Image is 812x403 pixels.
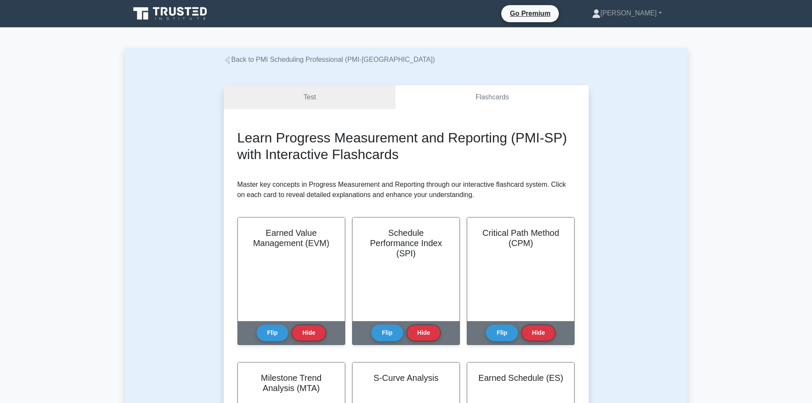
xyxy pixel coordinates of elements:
button: Hide [521,325,555,341]
button: Hide [292,325,326,341]
h2: S-Curve Analysis [363,373,449,383]
a: Flashcards [396,85,588,110]
h2: Milestone Trend Analysis (MTA) [248,373,335,393]
button: Flip [486,325,518,341]
p: Master key concepts in Progress Measurement and Reporting through our interactive flashcard syste... [237,180,575,200]
button: Flip [371,325,403,341]
a: Go Premium [505,8,555,19]
button: Flip [257,325,289,341]
a: Test [224,85,396,110]
a: Back to PMI Scheduling Professional (PMI-[GEOGRAPHIC_DATA]) [224,56,435,63]
h2: Learn Progress Measurement and Reporting (PMI-SP) with Interactive Flashcards [237,130,575,162]
h2: Schedule Performance Index (SPI) [363,228,449,258]
h2: Earned Schedule (ES) [477,373,564,383]
h2: Earned Value Management (EVM) [248,228,335,248]
a: [PERSON_NAME] [572,5,682,22]
h2: Critical Path Method (CPM) [477,228,564,248]
button: Hide [407,325,441,341]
